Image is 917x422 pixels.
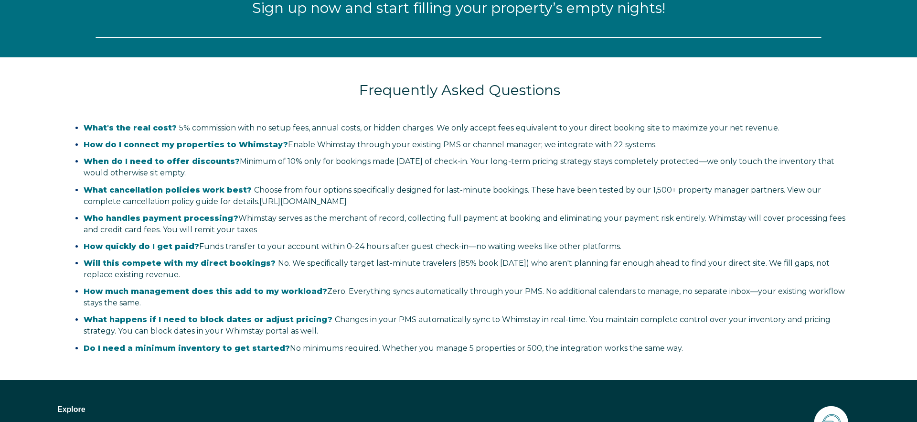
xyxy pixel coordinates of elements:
strong: Who handles payment processing? [84,214,238,223]
span: Will this compete with my direct bookings? [84,259,276,268]
span: Enable Whimstay through your existing PMS or channel manager; we integrate with 22 systems. [84,140,657,149]
strong: How do I connect my properties to Whimstay? [84,140,288,149]
a: Vínculo https://salespage.whimstay.com/cancellation-policy-options [259,197,347,206]
span: Explore [57,405,85,413]
span: What cancellation policies work best? [84,185,252,195]
span: only for bookings made [DATE] of check-in. Your long-term pricing strategy stays completely prote... [84,157,834,177]
span: Choose from four options specifically designed for last-minute bookings. These have been tested b... [84,185,821,206]
span: Minimum of 10% [240,157,302,166]
strong: When do I need to offer discounts? [84,157,240,166]
span: No. We specifically target last-minute travelers (85% book [DATE]) who aren't planning far enough... [84,259,830,279]
span: What's the real cost? [84,123,177,132]
span: Funds transfer to your account within 0-24 hours after guest check-in—no waiting weeks like other... [84,242,621,251]
strong: How quickly do I get paid? [84,242,199,251]
span: What happens if I need to block dates or adjust pricing? [84,315,332,324]
strong: How much management does this add to my workload? [84,287,327,296]
span: 5% commission with no setup fees, annual costs, or hidden charges. We only accept fees equivalent... [84,123,779,132]
span: Changes in your PMS automatically sync to Whimstay in real-time. You maintain complete control ov... [84,315,831,335]
span: Whimstay serves as the merchant of record, collecting full payment at booking and eliminating you... [84,214,845,234]
span: Zero. Everything syncs automatically through your PMS. No additional calendars to manage, no sepa... [84,287,845,307]
strong: Do I need a minimum inventory to get started? [84,344,290,353]
span: Frequently Asked Questions [359,81,560,99]
span: No minimums required. Whether you manage 5 properties or 500, the integration works the same way. [84,344,683,353]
